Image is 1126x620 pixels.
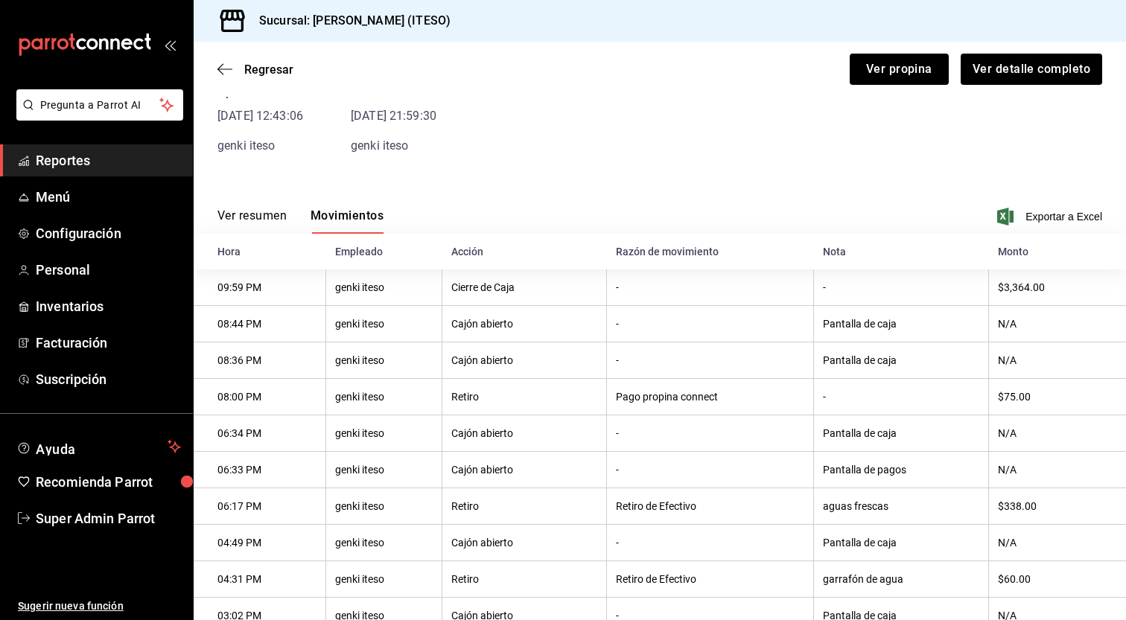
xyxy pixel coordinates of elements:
th: aguas frescas [814,488,989,525]
button: Ver detalle completo [961,54,1102,85]
span: Ayuda [36,438,162,456]
button: Exportar a Excel [1000,208,1102,226]
h3: Sucursal: [PERSON_NAME] (ITESO) [247,12,451,30]
span: Regresar [244,63,293,77]
th: Acción [442,234,607,269]
th: N/A [989,452,1126,488]
th: - [607,525,814,561]
th: genki iteso [326,488,442,525]
th: Razón de movimiento [607,234,814,269]
th: genki iteso [326,561,442,598]
span: Suscripción [36,369,181,389]
th: Nota [814,234,989,269]
th: Retiro [442,561,607,598]
th: 08:44 PM [194,306,326,342]
th: genki iteso [326,379,442,415]
span: Super Admin Parrot [36,508,181,528]
th: Retiro [442,488,607,525]
th: genki iteso [326,415,442,452]
span: Menú [36,187,181,207]
button: Movimientos [311,208,384,234]
th: - [607,415,814,452]
th: - [607,269,814,306]
span: Facturación [36,333,181,353]
button: Pregunta a Parrot AI [16,89,183,121]
th: Hora [194,234,326,269]
span: Pregunta a Parrot AI [40,98,160,113]
th: Retiro [442,379,607,415]
span: Recomienda Parrot [36,472,181,492]
th: Cajón abierto [442,306,607,342]
th: 04:31 PM [194,561,326,598]
th: N/A [989,415,1126,452]
th: 08:00 PM [194,379,326,415]
div: navigation tabs [217,208,384,234]
th: genki iteso [326,342,442,379]
th: $338.00 [989,488,1126,525]
th: Pantalla de caja [814,306,989,342]
a: Pregunta a Parrot AI [10,108,183,124]
th: 09:59 PM [194,269,326,306]
button: Regresar [217,63,293,77]
span: Reportes [36,150,181,170]
span: Personal [36,260,181,280]
th: genki iteso [326,306,442,342]
th: - [814,379,989,415]
time: [DATE] 21:59:30 [351,107,436,125]
th: Pago propina connect [607,379,814,415]
th: Monto [989,234,1126,269]
th: - [607,452,814,488]
span: Configuración [36,223,181,243]
th: Cajón abierto [442,525,607,561]
time: [DATE] 12:43:06 [217,107,303,125]
th: Empleado [326,234,442,269]
th: garrafón de agua [814,561,989,598]
th: 08:36 PM [194,342,326,379]
th: Pantalla de caja [814,525,989,561]
th: genki iteso [326,525,442,561]
th: Pantalla de pagos [814,452,989,488]
th: - [607,306,814,342]
th: Retiro de Efectivo [607,488,814,525]
th: 04:49 PM [194,525,326,561]
th: genki iteso [326,452,442,488]
th: $3,364.00 [989,269,1126,306]
th: Cajón abierto [442,342,607,379]
th: N/A [989,525,1126,561]
th: 06:34 PM [194,415,326,452]
button: open_drawer_menu [164,39,176,51]
span: Inventarios [36,296,181,316]
button: Ver resumen [217,208,287,234]
span: Sugerir nueva función [18,598,181,614]
th: Pantalla de caja [814,342,989,379]
th: - [607,342,814,379]
th: - [814,269,989,306]
th: Pantalla de caja [814,415,989,452]
th: Cajón abierto [442,452,607,488]
th: N/A [989,306,1126,342]
th: Cierre de Caja [442,269,607,306]
th: $75.00 [989,379,1126,415]
span: genki iteso [351,138,408,153]
th: 06:17 PM [194,488,326,525]
th: N/A [989,342,1126,379]
button: Ver propina [850,54,949,85]
th: 06:33 PM [194,452,326,488]
th: Retiro de Efectivo [607,561,814,598]
span: genki iteso [217,138,275,153]
th: $60.00 [989,561,1126,598]
th: genki iteso [326,269,442,306]
th: Cajón abierto [442,415,607,452]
